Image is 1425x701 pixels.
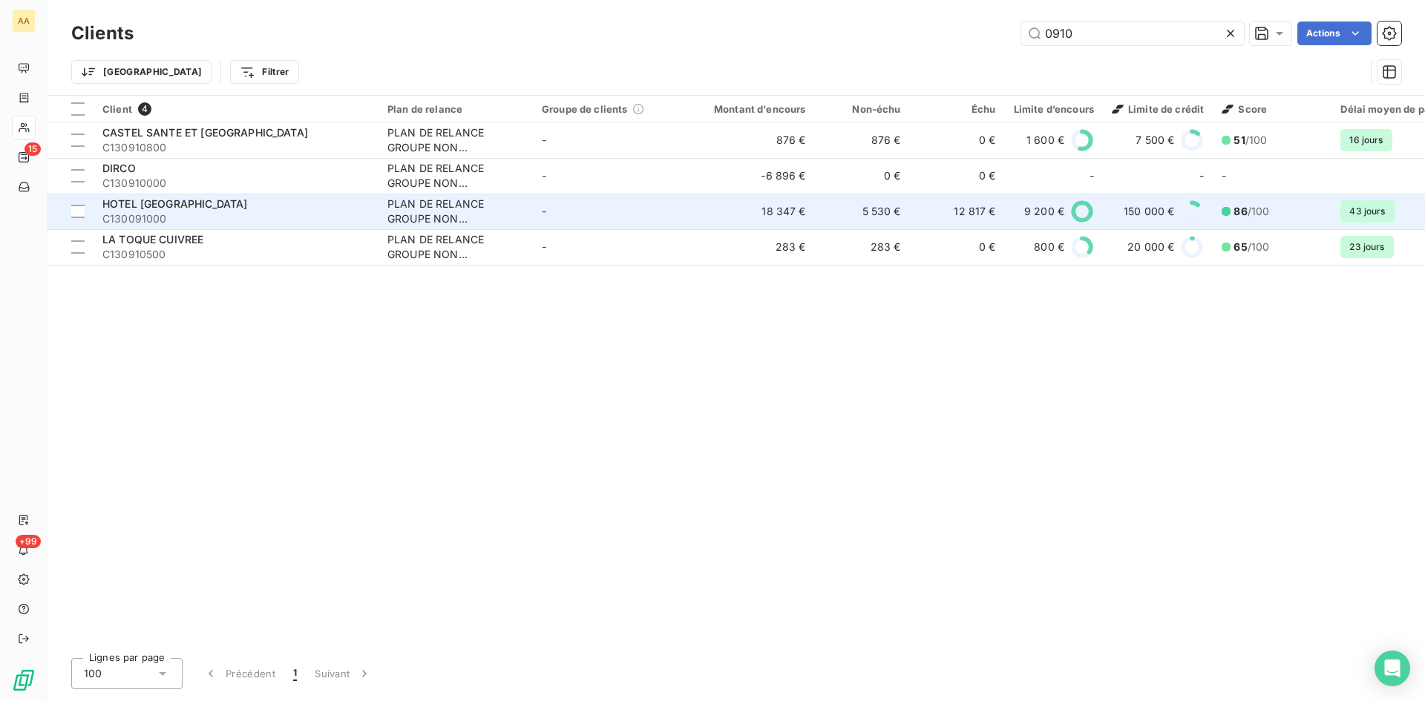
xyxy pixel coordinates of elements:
[1340,129,1392,151] span: 16 jours
[102,233,203,246] span: LA TOQUE CUIVREE
[1297,22,1372,45] button: Actions
[1199,168,1204,183] span: -
[1021,22,1244,45] input: Rechercher
[16,535,41,548] span: +99
[542,103,628,115] span: Groupe de clients
[387,161,524,191] div: PLAN DE RELANCE GROUPE NON AUTOMATIQUE
[910,122,1005,158] td: 0 €
[910,158,1005,194] td: 0 €
[1112,103,1204,115] span: Limite de crédit
[824,103,901,115] div: Non-échu
[102,126,308,139] span: CASTEL SANTE ET [GEOGRAPHIC_DATA]
[815,122,910,158] td: 876 €
[687,194,815,229] td: 18 347 €
[102,103,132,115] span: Client
[1136,133,1174,148] span: 7 500 €
[84,666,102,681] span: 100
[1124,204,1174,219] span: 150 000 €
[1034,240,1064,254] span: 800 €
[12,9,36,33] div: AA
[542,205,546,217] span: -
[815,229,910,265] td: 283 €
[1340,200,1394,223] span: 43 jours
[815,194,910,229] td: 5 530 €
[1222,103,1267,115] span: Score
[102,197,247,210] span: HOTEL [GEOGRAPHIC_DATA]
[542,134,546,146] span: -
[815,158,910,194] td: 0 €
[387,232,524,262] div: PLAN DE RELANCE GROUPE NON AUTOMATIQUE
[1234,240,1247,253] span: 65
[1234,134,1245,146] span: 51
[138,102,151,116] span: 4
[71,20,134,47] h3: Clients
[1014,103,1094,115] div: Limite d’encours
[919,103,996,115] div: Échu
[387,103,524,115] div: Plan de relance
[910,229,1005,265] td: 0 €
[284,658,306,689] button: 1
[102,211,370,226] span: C130091000
[910,194,1005,229] td: 12 817 €
[1340,236,1393,258] span: 23 jours
[293,666,297,681] span: 1
[102,140,370,155] span: C130910800
[687,229,815,265] td: 283 €
[1234,240,1269,254] span: /100
[71,60,212,84] button: [GEOGRAPHIC_DATA]
[687,158,815,194] td: -6 896 €
[542,240,546,253] span: -
[194,658,284,689] button: Précédent
[24,142,41,156] span: 15
[1375,651,1410,686] div: Open Intercom Messenger
[1090,168,1094,183] span: -
[1026,133,1064,148] span: 1 600 €
[1222,169,1226,182] span: -
[306,658,381,689] button: Suivant
[102,247,370,262] span: C130910500
[387,125,524,155] div: PLAN DE RELANCE GROUPE NON AUTOMATIQUE
[387,197,524,226] div: PLAN DE RELANCE GROUPE NON AUTOMATIQUE
[12,668,36,692] img: Logo LeanPay
[1127,240,1174,254] span: 20 000 €
[1234,204,1269,219] span: /100
[542,169,546,182] span: -
[1234,133,1267,148] span: /100
[102,162,136,174] span: DIRCO
[230,60,298,84] button: Filtrer
[1024,204,1064,219] span: 9 200 €
[687,122,815,158] td: 876 €
[102,176,370,191] span: C130910000
[696,103,806,115] div: Montant d'encours
[1234,205,1247,217] span: 86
